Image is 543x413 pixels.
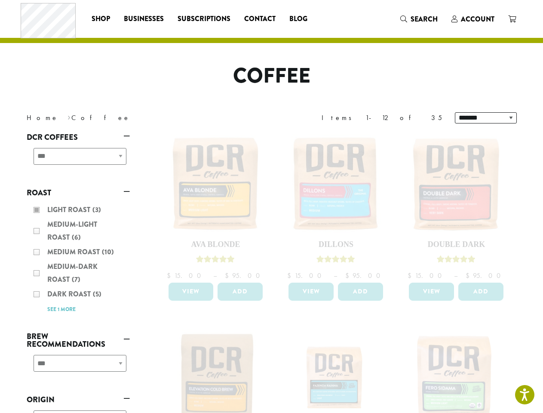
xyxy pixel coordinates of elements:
[27,185,130,200] a: Roast
[461,14,494,24] span: Account
[289,14,307,25] span: Blog
[27,200,130,319] div: Roast
[92,14,110,25] span: Shop
[244,14,276,25] span: Contact
[124,14,164,25] span: Businesses
[27,351,130,382] div: Brew Recommendations
[20,64,523,89] h1: Coffee
[411,14,438,24] span: Search
[85,12,117,26] a: Shop
[27,113,259,123] nav: Breadcrumb
[322,113,442,123] div: Items 1-12 of 35
[393,12,445,26] a: Search
[27,392,130,407] a: Origin
[67,110,71,123] span: ›
[178,14,230,25] span: Subscriptions
[27,145,130,175] div: DCR Coffees
[27,113,58,122] a: Home
[27,130,130,145] a: DCR Coffees
[27,329,130,351] a: Brew Recommendations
